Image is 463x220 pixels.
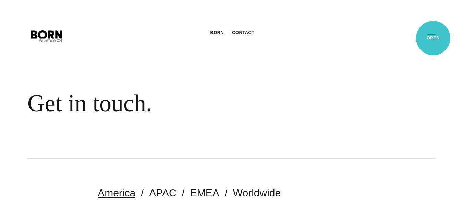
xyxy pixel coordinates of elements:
[98,187,135,198] a: America
[27,89,418,117] div: Get in touch.
[423,28,440,43] button: Open
[190,187,219,198] a: EMEA
[233,187,281,198] a: Worldwide
[149,187,176,198] a: APAC
[232,27,254,38] a: Contact
[210,27,224,38] a: BORN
